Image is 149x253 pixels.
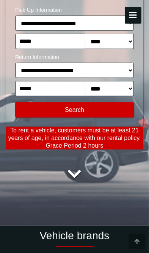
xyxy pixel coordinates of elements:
button: Modify Search [15,102,134,118]
h2: Vehicle brands [6,229,143,242]
div: Go to top [129,234,145,249]
span: Pick-Up Information [15,2,134,16]
span: Return Information [15,49,134,63]
p: To rent a vehicle, customers must be at least 21 years of age, in accordance with our rental poli... [6,127,143,150]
